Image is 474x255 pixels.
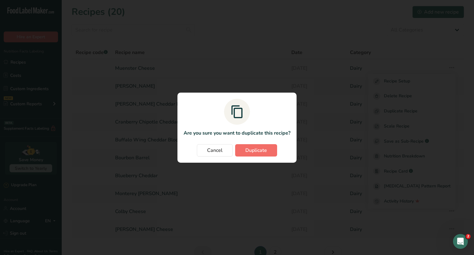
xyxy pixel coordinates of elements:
span: Cancel [207,147,222,154]
p: Are you sure you want to duplicate this recipe? [184,129,290,137]
button: Cancel [197,144,233,157]
span: 2 [466,234,471,239]
span: Duplicate [245,147,267,154]
button: Duplicate [235,144,277,157]
iframe: Intercom live chat [453,234,468,249]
